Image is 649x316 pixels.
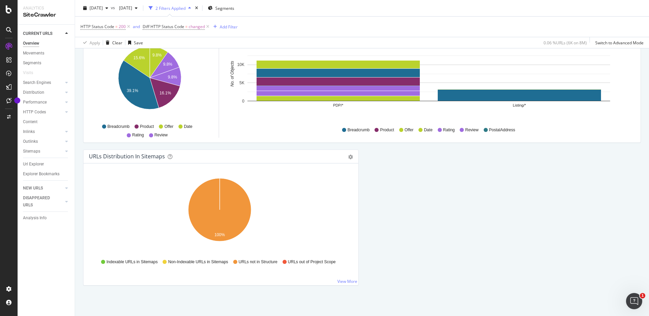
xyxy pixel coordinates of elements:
[593,37,644,48] button: Switch to Advanced Mode
[134,40,143,45] div: Save
[237,62,244,67] text: 10K
[215,5,234,11] span: Segments
[119,22,126,31] span: 200
[23,99,63,106] a: Performance
[134,55,145,60] text: 15.6%
[116,5,132,11] span: 2024 May. 23rd
[23,161,70,168] a: Url Explorer
[146,3,194,14] button: 2 Filters Applied
[189,22,205,31] span: changed
[239,81,244,85] text: 5K
[80,37,100,48] button: Apply
[115,24,118,29] span: =
[143,24,184,29] span: Diff HTTP Status Code
[211,23,238,31] button: Add Filter
[23,118,38,126] div: Content
[23,185,63,192] a: NEW URLS
[405,127,413,133] span: Offer
[513,103,526,107] text: Listing/*
[80,24,114,29] span: HTTP Status Code
[23,40,39,47] div: Overview
[23,50,70,57] a: Movements
[154,132,168,138] span: Review
[23,171,59,178] div: Explorer Bookmarks
[288,259,336,265] span: URLs out of Project Scope
[91,42,209,121] div: A chart.
[23,69,33,76] div: Visits
[133,23,140,30] button: and
[380,127,394,133] span: Product
[205,3,237,14] button: Segments
[23,69,40,76] a: Visits
[333,103,344,107] text: PDP/*
[237,44,244,49] text: 15K
[140,124,154,130] span: Product
[168,74,177,79] text: 9.8%
[23,138,38,145] div: Outlinks
[23,148,40,155] div: Sitemaps
[14,97,20,104] div: Tooltip anchor
[242,99,244,104] text: 0
[194,5,199,12] div: times
[184,124,192,130] span: Date
[125,37,143,48] button: Save
[23,215,47,222] div: Analysis Info
[23,138,63,145] a: Outlinks
[23,30,63,37] a: CURRENT URLS
[106,259,158,265] span: Indexable URLs in Sitemaps
[23,215,70,222] a: Analysis Info
[23,109,63,116] a: HTTP Codes
[155,5,186,11] div: 2 Filters Applied
[23,128,35,135] div: Inlinks
[23,40,70,47] a: Overview
[23,89,44,96] div: Distribution
[348,155,353,159] div: gear
[89,153,165,160] div: URLs Distribution in Sitemaps
[111,4,116,10] span: vs
[127,88,138,93] text: 39.1%
[23,99,47,106] div: Performance
[163,62,172,67] text: 9.8%
[424,127,432,133] span: Date
[89,174,351,253] svg: A chart.
[23,89,63,96] a: Distribution
[544,40,587,45] div: 0.06 % URLs ( 6K on 8M )
[23,5,69,11] div: Analytics
[23,30,52,37] div: CURRENT URLS
[230,61,235,87] text: No. of Objects
[116,3,140,14] button: [DATE]
[220,24,238,29] div: Add Filter
[626,293,642,309] iframe: Intercom live chat
[23,128,63,135] a: Inlinks
[347,127,369,133] span: Breadcrumb
[103,37,122,48] button: Clear
[23,148,63,155] a: Sitemaps
[23,171,70,178] a: Explorer Bookmarks
[23,161,44,168] div: Url Explorer
[23,60,41,67] div: Segments
[80,3,111,14] button: [DATE]
[23,11,69,19] div: SiteCrawler
[227,42,630,121] svg: A chart.
[132,132,144,138] span: Rating
[23,50,44,57] div: Movements
[23,79,51,86] div: Search Engines
[90,5,103,11] span: 2025 Sep. 19th
[215,232,225,237] text: 100%
[23,195,57,209] div: DISAPPEARED URLS
[112,40,122,45] div: Clear
[23,185,43,192] div: NEW URLS
[90,40,100,45] div: Apply
[160,91,171,95] text: 16.1%
[337,278,357,284] a: View More
[168,259,228,265] span: Non-Indexable URLs in Sitemaps
[23,109,46,116] div: HTTP Codes
[23,118,70,126] a: Content
[23,195,63,209] a: DISAPPEARED URLS
[107,124,129,130] span: Breadcrumb
[152,53,162,58] text: 9.8%
[133,24,140,29] div: and
[489,127,515,133] span: PostalAddress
